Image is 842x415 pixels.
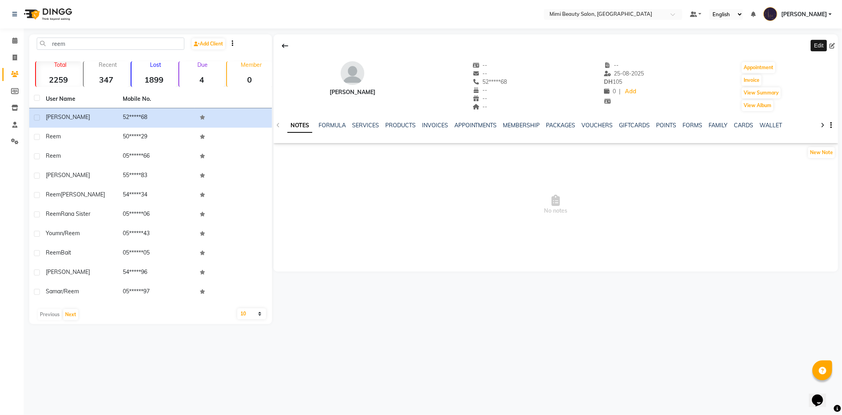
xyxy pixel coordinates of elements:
a: PACKAGES [546,122,576,129]
input: Search by Name/Mobile/Email/Code [37,38,184,50]
span: DH [604,78,613,85]
a: PRODUCTS [385,122,416,129]
p: Total [39,61,81,68]
span: | [619,87,621,96]
img: logo [20,3,74,25]
span: Reem [46,249,61,256]
button: New Note [808,147,835,158]
button: View Album [742,100,773,111]
span: -- [473,62,488,69]
span: -- [473,87,488,94]
a: Add [624,86,638,97]
a: POINTS [656,122,677,129]
th: User Name [41,90,118,108]
strong: 0 [227,75,272,85]
span: Reem [46,133,61,140]
div: Back to Client [277,38,293,53]
span: [PERSON_NAME] [61,191,105,198]
span: No notes [274,165,838,244]
a: APPOINTMENTS [454,122,497,129]
a: CARDS [734,122,754,129]
span: -- [473,95,488,102]
span: [PERSON_NAME] [46,268,90,275]
span: 0 [604,88,616,95]
span: Bait [61,249,71,256]
span: 25-08-2025 [604,70,644,77]
a: MEMBERSHIP [503,122,540,129]
strong: 347 [84,75,129,85]
p: Lost [135,61,177,68]
a: Add Client [192,38,225,49]
div: Edit [811,40,827,51]
a: SERVICES [352,122,379,129]
div: [PERSON_NAME] [330,88,375,96]
p: Due [181,61,225,68]
span: -- [604,62,619,69]
span: -- [473,70,488,77]
a: VOUCHERS [582,122,613,129]
span: Samar/Reem [46,288,79,295]
span: [PERSON_NAME] [781,10,827,19]
a: INVOICES [422,122,448,129]
button: Next [63,309,78,320]
a: FORMULA [319,122,346,129]
strong: 2259 [36,75,81,85]
th: Mobile No. [118,90,195,108]
button: View Summary [742,87,781,98]
iframe: chat widget [809,383,834,407]
a: NOTES [287,119,312,133]
span: Reem [46,152,61,159]
a: GIFTCARDS [619,122,650,129]
span: Youmn/Reem [46,230,80,237]
span: Reem [46,191,61,198]
span: [PERSON_NAME] [46,172,90,179]
strong: 1899 [131,75,177,85]
span: 105 [604,78,622,85]
span: -- [473,103,488,110]
span: Reem [46,210,61,217]
a: WALLET [760,122,782,129]
button: Appointment [742,62,775,73]
a: FORMS [683,122,703,129]
span: Rana sister [61,210,90,217]
p: Member [230,61,272,68]
strong: 4 [179,75,225,85]
span: [PERSON_NAME] [46,113,90,121]
a: FAMILY [709,122,728,129]
img: Lyn [763,7,777,21]
img: avatar [341,61,364,85]
p: Recent [87,61,129,68]
button: Invoice [742,75,761,86]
